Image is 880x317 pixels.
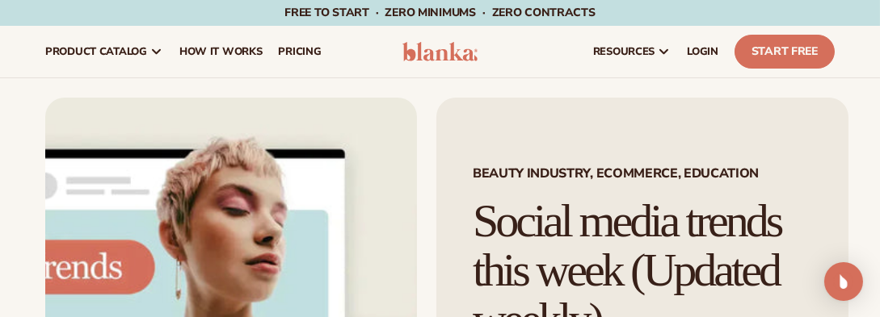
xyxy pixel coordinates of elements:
span: Beauty Industry, Ecommerce, Education [473,167,812,180]
span: pricing [278,45,321,58]
a: How It Works [171,26,271,77]
img: logo [402,42,478,61]
a: product catalog [37,26,171,77]
span: Free to start · ZERO minimums · ZERO contracts [284,5,595,20]
div: Open Intercom Messenger [824,262,863,301]
a: resources [585,26,679,77]
span: How It Works [179,45,263,58]
span: LOGIN [687,45,718,58]
a: pricing [270,26,329,77]
span: product catalog [45,45,147,58]
span: resources [593,45,655,58]
a: Start Free [735,35,835,69]
a: LOGIN [679,26,726,77]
